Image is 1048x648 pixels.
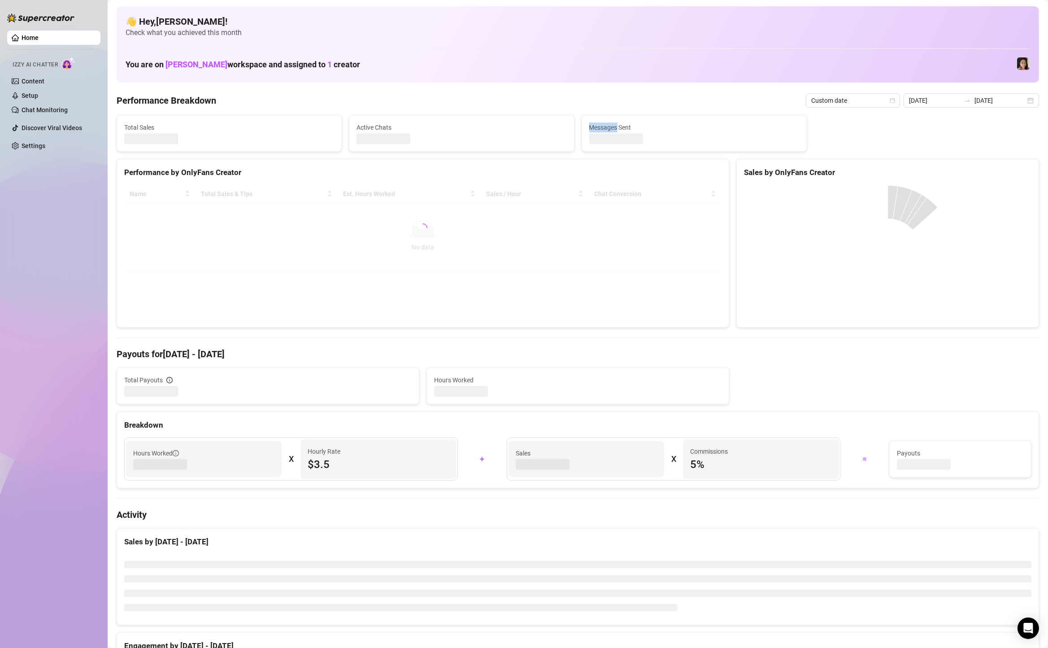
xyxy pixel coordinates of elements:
span: Total Payouts [124,375,163,385]
div: Sales by [DATE] - [DATE] [124,536,1031,548]
a: Content [22,78,44,85]
h4: 👋 Hey, [PERSON_NAME] ! [126,15,1030,28]
span: loading [418,223,427,232]
div: Performance by OnlyFans Creator [124,166,722,179]
span: Izzy AI Chatter [13,61,58,69]
span: 1 [327,60,332,69]
a: Setup [22,92,38,99]
div: + [463,452,501,466]
div: = [846,452,884,466]
input: End date [974,96,1026,105]
span: Payouts [897,448,1024,458]
span: to [964,97,971,104]
div: Sales by OnlyFans Creator [744,166,1031,179]
span: swap-right [964,97,971,104]
span: Hours Worked [133,448,179,458]
span: 5 % [690,457,831,472]
article: Commissions [690,447,728,456]
span: Custom date [811,94,895,107]
input: Start date [909,96,960,105]
h4: Activity [117,508,1039,521]
a: Chat Monitoring [22,106,68,114]
div: Breakdown [124,419,1031,431]
div: X [671,452,676,466]
span: Hours Worked [434,375,722,385]
h1: You are on workspace and assigned to creator [126,60,360,70]
span: calendar [890,98,895,103]
a: Home [22,34,39,41]
img: AI Chatter [61,57,75,70]
img: Luna [1017,57,1030,70]
div: X [289,452,293,466]
span: info-circle [166,377,173,383]
img: logo-BBDzfeDw.svg [7,13,74,22]
span: Sales [516,448,657,458]
div: Open Intercom Messenger [1018,617,1039,639]
span: Check what you achieved this month [126,28,1030,38]
span: $3.5 [308,457,449,472]
span: Active Chats [357,123,566,132]
article: Hourly Rate [308,447,340,456]
h4: Performance Breakdown [117,94,216,107]
span: [PERSON_NAME] [165,60,227,69]
h4: Payouts for [DATE] - [DATE] [117,348,1039,360]
span: info-circle [173,450,179,456]
span: Total Sales [124,123,334,132]
span: Messages Sent [589,123,799,132]
a: Discover Viral Videos [22,124,82,131]
a: Settings [22,142,45,149]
